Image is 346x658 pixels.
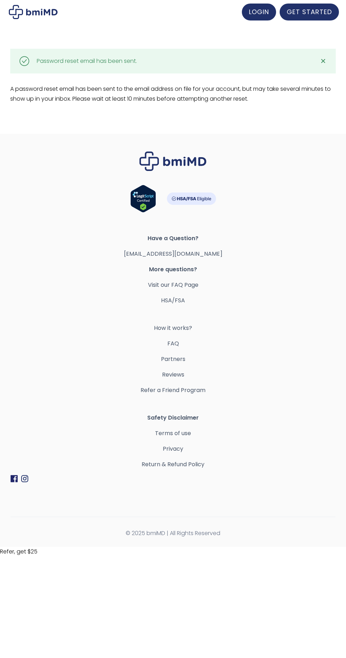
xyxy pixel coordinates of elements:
[11,428,335,438] a: Terms of use
[11,475,18,482] img: Facebook
[316,54,330,68] a: ✕
[287,7,332,16] span: GET STARTED
[11,370,335,380] a: Reviews
[11,354,335,364] a: Partners
[11,233,335,243] span: Have a Question?
[11,444,335,454] a: Privacy
[11,460,335,469] a: Return & Refund Policy
[130,185,156,213] img: Verify Approval for www.bmimd.com
[11,339,335,349] a: FAQ
[11,413,335,423] span: Safety Disclaimer
[242,4,276,20] a: LOGIN
[320,56,326,66] span: ✕
[11,323,335,333] a: How it works?
[11,528,335,538] span: © 2025 bmiMD | All Rights Reserved
[10,84,335,104] p: A password reset email has been sent to the email address on file for your account, but may take ...
[9,5,58,19] img: My account
[139,152,207,171] img: Brand Logo
[21,475,28,482] img: Instagram
[280,4,339,20] a: GET STARTED
[124,250,222,258] a: [EMAIL_ADDRESS][DOMAIN_NAME]
[37,56,137,66] div: Password reset email has been sent.
[148,281,198,289] a: Visit our FAQ Page
[161,296,185,304] a: HSA/FSA
[130,185,156,216] a: Verify LegitScript Approval for www.bmimd.com
[249,7,269,16] span: LOGIN
[167,192,216,205] img: HSA-FSA
[11,265,335,274] span: More questions?
[11,385,335,395] a: Refer a Friend Program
